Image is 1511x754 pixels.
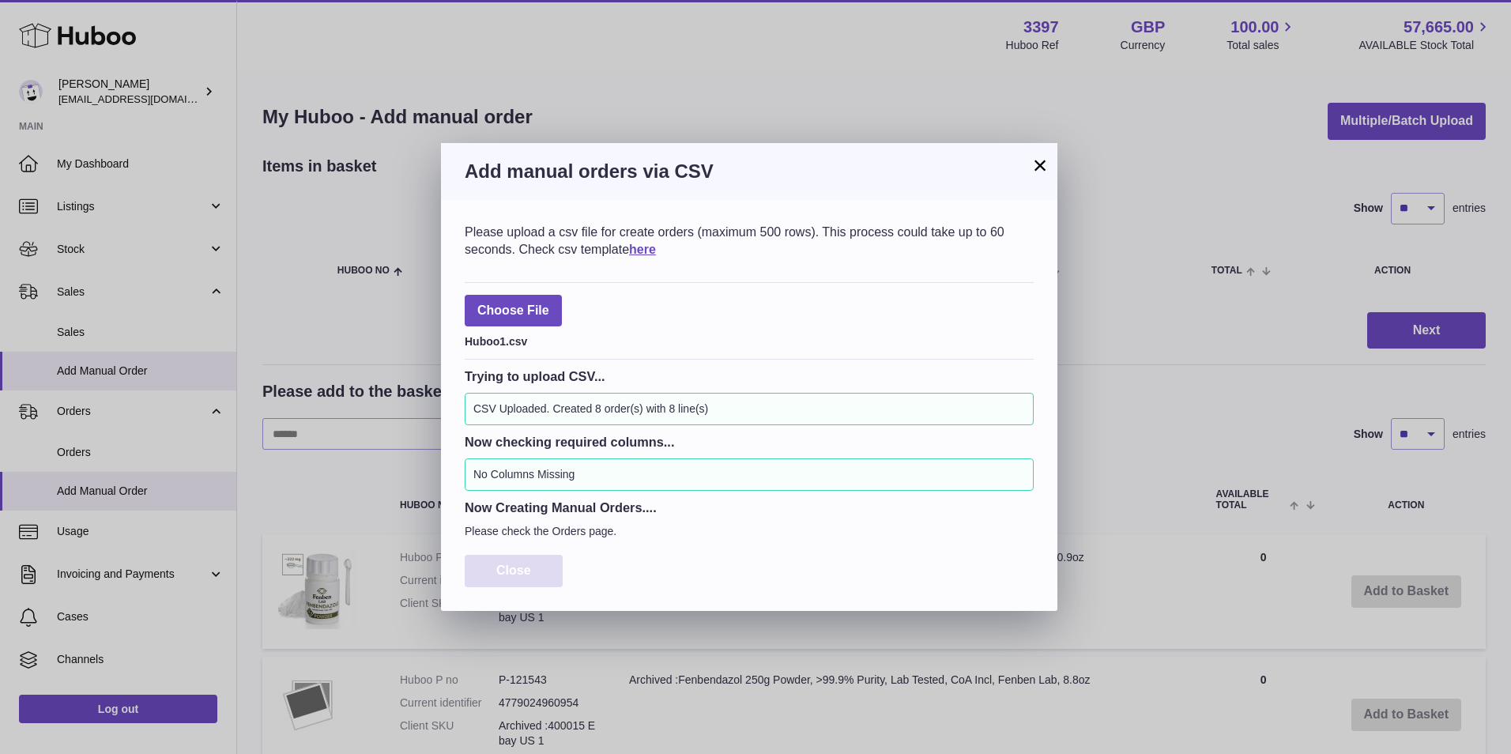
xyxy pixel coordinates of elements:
div: Please upload a csv file for create orders (maximum 500 rows). This process could take up to 60 s... [465,224,1034,258]
h3: Add manual orders via CSV [465,159,1034,184]
div: CSV Uploaded. Created 8 order(s) with 8 line(s) [465,393,1034,425]
h3: Now Creating Manual Orders.... [465,499,1034,516]
span: Close [496,564,531,577]
button: Close [465,555,563,587]
a: here [629,243,656,256]
div: Huboo1.csv [465,330,1034,349]
h3: Trying to upload CSV... [465,368,1034,385]
p: Please check the Orders page. [465,524,1034,539]
button: × [1031,156,1049,175]
span: Choose File [465,295,562,327]
h3: Now checking required columns... [465,433,1034,451]
div: No Columns Missing [465,458,1034,491]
